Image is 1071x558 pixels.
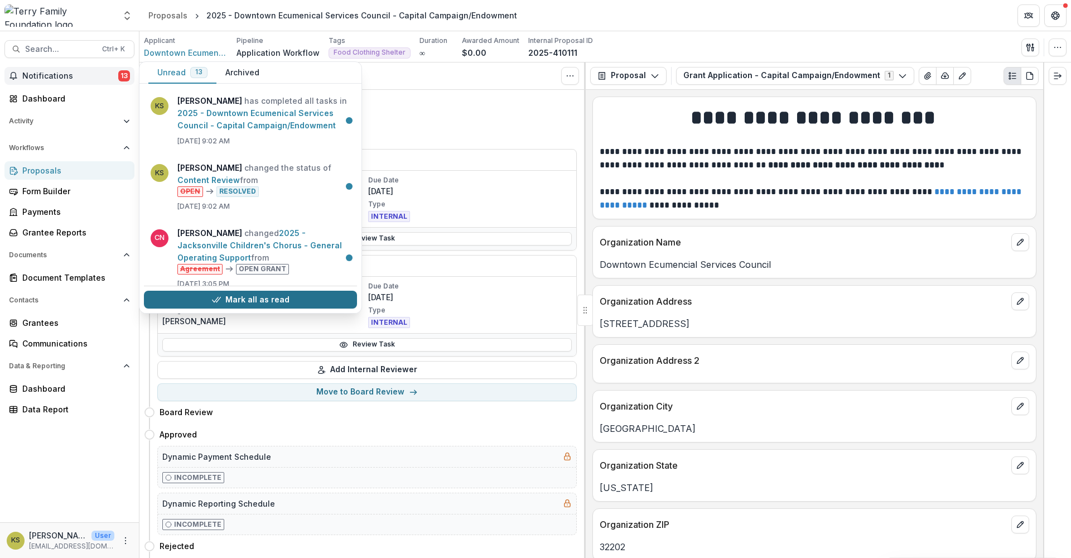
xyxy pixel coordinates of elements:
[462,36,519,46] p: Awarded Amount
[419,47,425,59] p: ∞
[590,67,667,85] button: Proposal
[162,498,275,509] h5: Dynamic Reporting Schedule
[162,232,572,246] a: Review Task
[174,473,221,483] p: Incomplete
[160,429,197,440] h4: Approved
[919,67,937,85] button: View Attached Files
[9,144,119,152] span: Workflows
[4,379,134,398] a: Dashboard
[144,47,228,59] a: Downtown Ecumencial Services Council
[144,36,175,46] p: Applicant
[600,354,1007,367] p: Organization Address 2
[1017,4,1040,27] button: Partners
[100,43,127,55] div: Ctrl + K
[329,36,345,46] p: Tags
[4,357,134,375] button: Open Data & Reporting
[4,334,134,353] a: Communications
[174,519,221,530] p: Incomplete
[22,338,126,349] div: Communications
[368,199,572,209] p: Type
[22,272,126,283] div: Document Templates
[676,67,914,85] button: Grant Application - Capital Campaign/Endowment1
[600,295,1007,308] p: Organization Address
[1021,67,1039,85] button: PDF view
[4,4,115,27] img: Terry Family Foundation logo
[600,481,1029,494] p: [US_STATE]
[25,45,95,54] span: Search...
[144,7,192,23] a: Proposals
[4,139,134,157] button: Open Workflows
[4,203,134,221] a: Payments
[1011,456,1029,474] button: edit
[4,291,134,309] button: Open Contacts
[600,518,1007,531] p: Organization ZIP
[119,4,135,27] button: Open entity switcher
[11,537,20,544] div: Kathleen Shaw
[9,362,119,370] span: Data & Reporting
[368,281,572,291] p: Due Date
[22,227,126,238] div: Grantee Reports
[600,235,1007,249] p: Organization Name
[4,268,134,287] a: Document Templates
[22,403,126,415] div: Data Report
[600,317,1029,330] p: [STREET_ADDRESS]
[29,541,114,551] p: [EMAIL_ADDRESS][DOMAIN_NAME]
[528,47,577,59] p: 2025-410111
[4,40,134,58] button: Search...
[9,296,119,304] span: Contacts
[177,228,342,262] a: 2025 - Jacksonville Children's Chorus - General Operating Support
[368,305,572,315] p: Type
[118,70,130,81] span: 13
[91,531,114,541] p: User
[1011,516,1029,533] button: edit
[177,162,350,197] p: changed the status of from
[177,175,240,185] a: Content Review
[4,161,134,180] a: Proposals
[1011,292,1029,310] button: edit
[237,36,263,46] p: Pipeline
[177,95,350,132] p: has completed all tasks in
[9,251,119,259] span: Documents
[162,451,271,463] h5: Dynamic Payment Schedule
[4,314,134,332] a: Grantees
[4,246,134,264] button: Open Documents
[368,211,410,222] span: INTERNAL
[4,400,134,419] a: Data Report
[148,9,187,21] div: Proposals
[160,406,213,418] h4: Board Review
[419,36,447,46] p: Duration
[195,68,202,76] span: 13
[22,165,126,176] div: Proposals
[4,67,134,85] button: Notifications13
[4,89,134,108] a: Dashboard
[237,47,320,59] p: Application Workflow
[4,182,134,200] a: Form Builder
[1011,397,1029,415] button: edit
[148,62,216,84] button: Unread
[600,459,1007,472] p: Organization State
[22,206,126,218] div: Payments
[22,71,118,81] span: Notifications
[9,117,119,125] span: Activity
[1049,67,1067,85] button: Expand right
[528,36,593,46] p: Internal Proposal ID
[206,9,517,21] div: 2025 - Downtown Ecumenical Services Council - Capital Campaign/Endowment
[1004,67,1021,85] button: Plaintext view
[368,317,410,328] span: INTERNAL
[462,47,486,59] p: $0.00
[368,291,572,303] p: [DATE]
[162,338,572,352] a: Review Task
[334,49,406,56] span: Food Clothing Shelter
[1011,233,1029,251] button: edit
[561,67,579,85] button: Toggle View Cancelled Tasks
[22,93,126,104] div: Dashboard
[29,530,87,541] p: [PERSON_NAME]
[162,315,366,327] p: [PERSON_NAME]
[119,534,132,547] button: More
[216,62,268,84] button: Archived
[1011,352,1029,369] button: edit
[1044,4,1067,27] button: Get Help
[600,540,1029,554] p: 32202
[368,175,572,185] p: Due Date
